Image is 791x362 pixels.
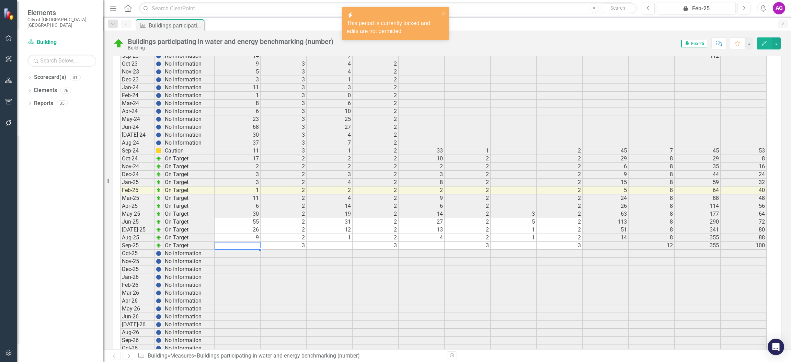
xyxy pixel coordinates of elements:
td: 2 [353,155,399,163]
td: 7 [629,147,675,155]
td: 2 [445,210,491,218]
td: No Information [163,115,215,123]
td: On Target [163,226,215,234]
td: 2 [353,131,399,139]
img: BgCOk07PiH71IgAAAABJRU5ErkJggg== [156,132,161,138]
td: 8 [629,234,675,242]
td: 6 [215,202,261,210]
td: 2 [261,210,307,218]
td: 35 [675,163,721,171]
td: On Target [163,202,215,210]
td: Nov-25 [120,258,154,265]
td: 177 [675,210,721,218]
td: 2 [537,234,583,242]
td: No Information [163,68,215,76]
img: BgCOk07PiH71IgAAAABJRU5ErkJggg== [156,259,161,264]
td: 3 [215,76,261,84]
td: 10 [399,155,445,163]
td: Dec-24 [120,171,154,179]
img: zOikAAAAAElFTkSuQmCC [156,172,161,177]
td: 2 [537,163,583,171]
td: 2 [445,226,491,234]
div: This period is currently locked and edits are not permitted [347,20,439,35]
td: 113 [583,218,629,226]
td: 2 [353,226,399,234]
td: 11 [215,147,261,155]
td: 26 [583,202,629,210]
td: 3 [353,242,399,250]
td: 8 [721,155,767,163]
td: On Target [163,179,215,186]
img: ClearPoint Strategy [3,8,16,20]
button: Feb-25 [657,2,736,14]
td: Aug-24 [120,139,154,147]
td: 2 [353,186,399,194]
td: Jan-25 [120,179,154,186]
td: 3 [261,60,307,68]
input: Search Below... [27,55,96,67]
img: zOikAAAAAElFTkSuQmCC [156,164,161,169]
td: Feb-25 [120,186,154,194]
td: Nov-23 [120,68,154,76]
td: 31 [307,218,353,226]
div: Buildings participating in water and energy benchmarking (number) [128,38,333,45]
td: 23 [215,115,261,123]
td: 112 [675,52,721,60]
td: 32 [721,179,767,186]
td: 3 [261,92,307,100]
td: 72 [721,218,767,226]
td: 27 [399,218,445,226]
td: 30 [215,131,261,139]
td: 2 [353,84,399,92]
td: No Information [163,250,215,258]
td: 1 [215,186,261,194]
td: 12 [307,226,353,234]
button: close [442,10,446,18]
td: 4 [307,194,353,202]
td: 2 [445,218,491,226]
td: Dec-25 [120,265,154,273]
img: zOikAAAAAElFTkSuQmCC [156,219,161,225]
td: Mar-24 [120,100,154,108]
td: 33 [399,147,445,155]
td: 4 [307,131,353,139]
td: On Target [163,242,215,250]
td: 2 [215,163,261,171]
td: 6 [399,202,445,210]
td: 63 [583,210,629,218]
td: 80 [721,226,767,234]
img: zOikAAAAAElFTkSuQmCC [156,180,161,185]
td: 2 [445,171,491,179]
td: 3 [261,147,307,155]
td: Mar-25 [120,194,154,202]
img: BgCOk07PiH71IgAAAABJRU5ErkJggg== [156,77,161,82]
td: 44 [675,171,721,179]
td: 2 [307,186,353,194]
td: 2 [445,194,491,202]
td: Aug-25 [120,234,154,242]
td: 88 [721,234,767,242]
td: 8 [629,186,675,194]
td: 8 [629,194,675,202]
img: zOikAAAAAElFTkSuQmCC [156,203,161,209]
td: Feb-24 [120,92,154,100]
td: No Information [163,139,215,147]
td: 11 [215,194,261,202]
td: 3 [307,84,353,92]
td: 2 [353,108,399,115]
td: 290 [675,218,721,226]
td: 2 [261,218,307,226]
td: 4 [307,179,353,186]
a: Elements [34,87,57,94]
td: No Information [163,76,215,84]
span: Search [610,5,625,11]
td: 2 [537,194,583,202]
td: 2 [353,147,399,155]
td: 6 [307,100,353,108]
div: AG [773,2,785,14]
td: 2 [261,226,307,234]
td: 0 [307,92,353,100]
td: 2 [261,202,307,210]
td: 9 [583,171,629,179]
td: On Target [163,155,215,163]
